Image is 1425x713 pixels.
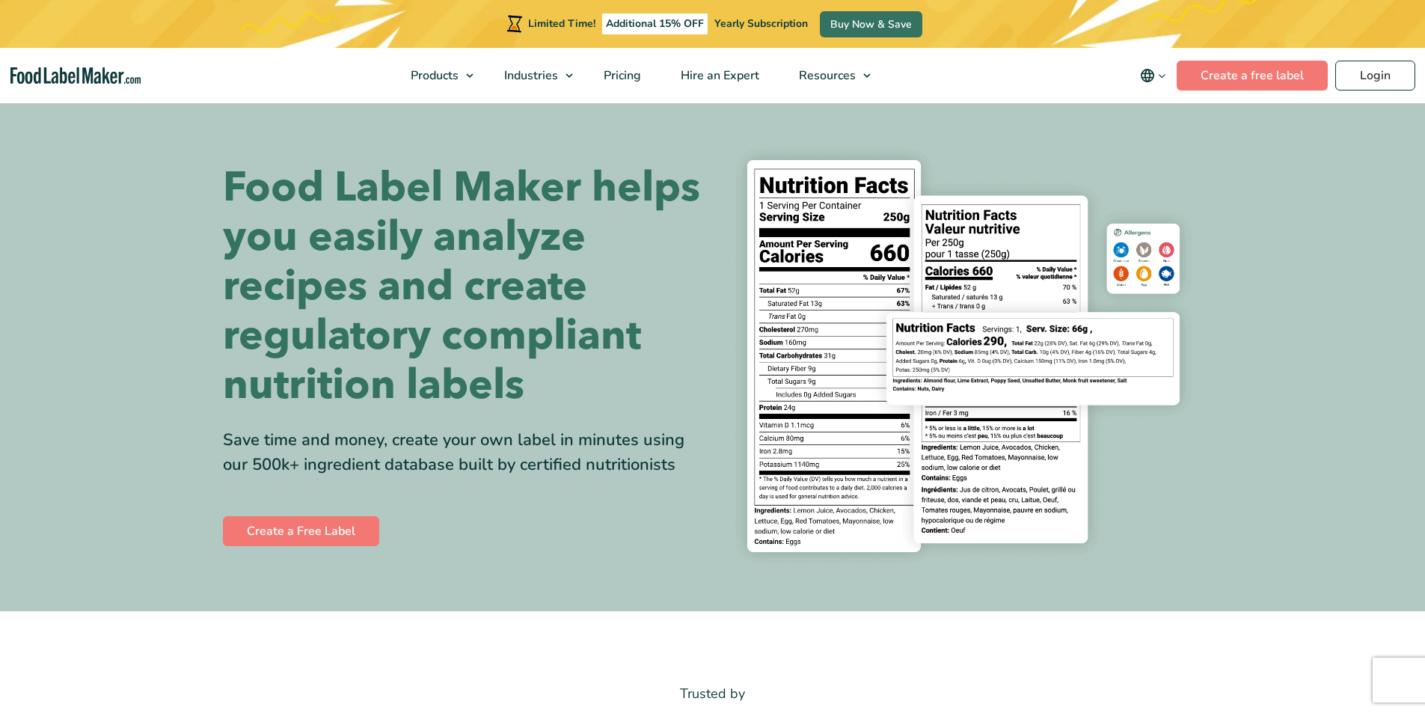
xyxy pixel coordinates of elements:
a: Pricing [584,48,658,103]
p: Trusted by [223,683,1203,705]
span: Resources [794,67,857,84]
a: Industries [485,48,580,103]
h1: Food Label Maker helps you easily analyze recipes and create regulatory compliant nutrition labels [223,163,702,410]
a: Buy Now & Save [820,11,922,37]
a: Login [1335,61,1415,91]
span: Yearly Subscription [714,16,808,31]
div: Save time and money, create your own label in minutes using our 500k+ ingredient database built b... [223,428,702,477]
a: Hire an Expert [661,48,776,103]
a: Resources [779,48,878,103]
span: Limited Time! [528,16,595,31]
a: Create a free label [1177,61,1328,91]
span: Additional 15% OFF [602,13,708,34]
span: Pricing [599,67,643,84]
span: Industries [500,67,560,84]
a: Food Label Maker homepage [10,67,141,85]
a: Products [391,48,481,103]
span: Hire an Expert [676,67,761,84]
span: Products [406,67,460,84]
button: Change language [1130,61,1177,91]
a: Create a Free Label [223,516,379,546]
